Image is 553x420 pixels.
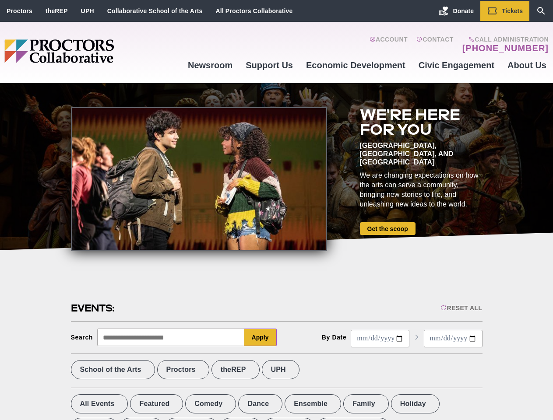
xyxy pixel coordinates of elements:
a: Support Us [239,53,299,77]
a: Contact [416,36,454,53]
label: theREP [211,360,260,379]
label: School of the Arts [71,360,155,379]
label: Family [343,394,389,413]
div: We are changing expectations on how the arts can serve a community, bringing new stories to life,... [360,171,483,209]
label: Dance [238,394,282,413]
a: All Proctors Collaborative [215,7,292,14]
a: Economic Development [299,53,412,77]
h2: Events: [71,301,116,315]
label: Proctors [157,360,209,379]
label: All Events [71,394,128,413]
div: Reset All [440,304,482,311]
a: [PHONE_NUMBER] [462,43,549,53]
a: Donate [432,1,480,21]
a: Search [529,1,553,21]
a: UPH [81,7,94,14]
a: Civic Engagement [412,53,501,77]
span: Donate [453,7,474,14]
label: Holiday [391,394,440,413]
span: Tickets [502,7,523,14]
label: Comedy [185,394,236,413]
a: About Us [501,53,553,77]
label: Ensemble [285,394,341,413]
button: Apply [244,329,277,346]
span: Call Administration [460,36,549,43]
div: By Date [322,334,347,341]
h2: We're here for you [360,107,483,137]
div: Search [71,334,93,341]
a: Collaborative School of the Arts [107,7,203,14]
img: Proctors logo [4,39,181,63]
a: theREP [46,7,68,14]
a: Get the scoop [360,222,416,235]
a: Newsroom [181,53,239,77]
label: UPH [262,360,299,379]
a: Account [370,36,408,53]
div: [GEOGRAPHIC_DATA], [GEOGRAPHIC_DATA], and [GEOGRAPHIC_DATA] [360,141,483,166]
label: Featured [130,394,183,413]
a: Tickets [480,1,529,21]
a: Proctors [7,7,32,14]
